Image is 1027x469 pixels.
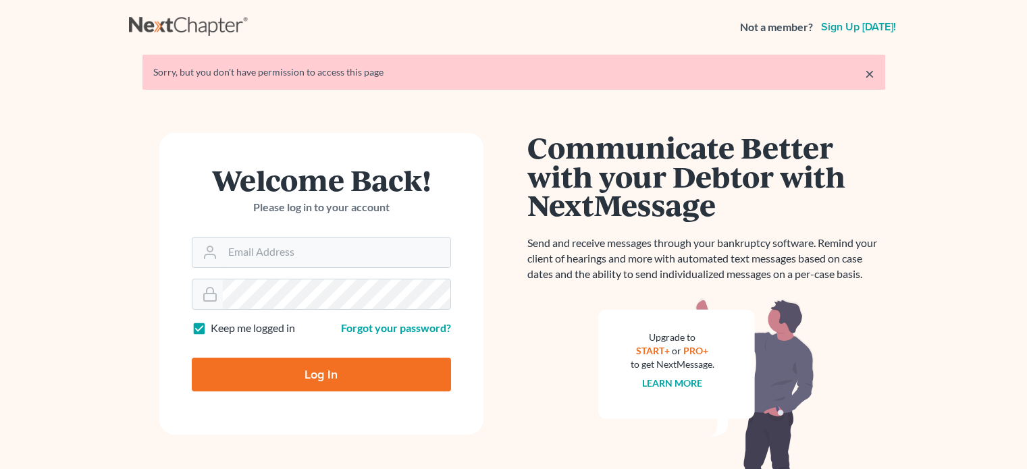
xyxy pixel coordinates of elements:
[527,133,885,219] h1: Communicate Better with your Debtor with NextMessage
[636,345,670,356] a: START+
[341,321,451,334] a: Forgot your password?
[631,358,714,371] div: to get NextMessage.
[192,165,451,194] h1: Welcome Back!
[865,65,874,82] a: ×
[683,345,708,356] a: PRO+
[192,200,451,215] p: Please log in to your account
[527,236,885,282] p: Send and receive messages through your bankruptcy software. Remind your client of hearings and mo...
[153,65,874,79] div: Sorry, but you don't have permission to access this page
[740,20,813,35] strong: Not a member?
[672,345,681,356] span: or
[642,377,702,389] a: Learn more
[631,331,714,344] div: Upgrade to
[211,321,295,336] label: Keep me logged in
[192,358,451,391] input: Log In
[818,22,899,32] a: Sign up [DATE]!
[223,238,450,267] input: Email Address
